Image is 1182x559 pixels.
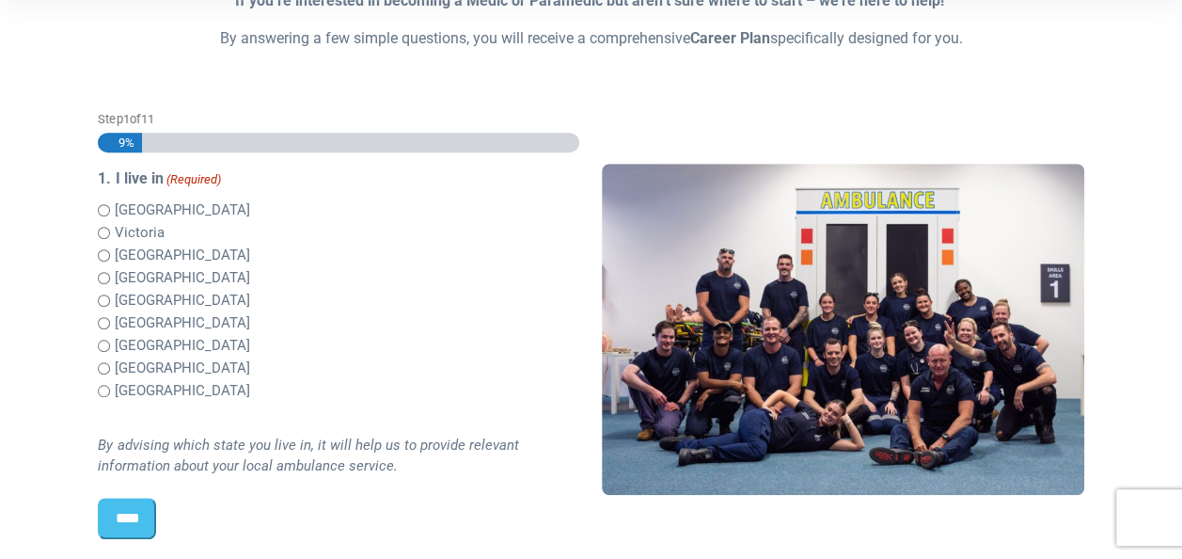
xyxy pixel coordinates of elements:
[98,27,1083,50] p: By answering a few simple questions, you will receive a comprehensive specifically designed for you.
[114,380,249,402] label: [GEOGRAPHIC_DATA]
[114,312,249,334] label: [GEOGRAPHIC_DATA]
[110,133,134,152] span: 9%
[140,112,153,126] span: 11
[114,290,249,311] label: [GEOGRAPHIC_DATA]
[114,222,164,244] label: Victoria
[114,200,249,221] label: [GEOGRAPHIC_DATA]
[98,110,579,128] p: Step of
[689,29,769,47] strong: Career Plan
[114,245,249,266] label: [GEOGRAPHIC_DATA]
[114,267,249,289] label: [GEOGRAPHIC_DATA]
[98,437,518,475] i: By advising which state you live in, it will help us to provide relevant information about your l...
[165,170,221,189] span: (Required)
[114,358,249,379] label: [GEOGRAPHIC_DATA]
[122,112,129,126] span: 1
[114,335,249,357] label: [GEOGRAPHIC_DATA]
[98,168,579,190] legend: 1. I live in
